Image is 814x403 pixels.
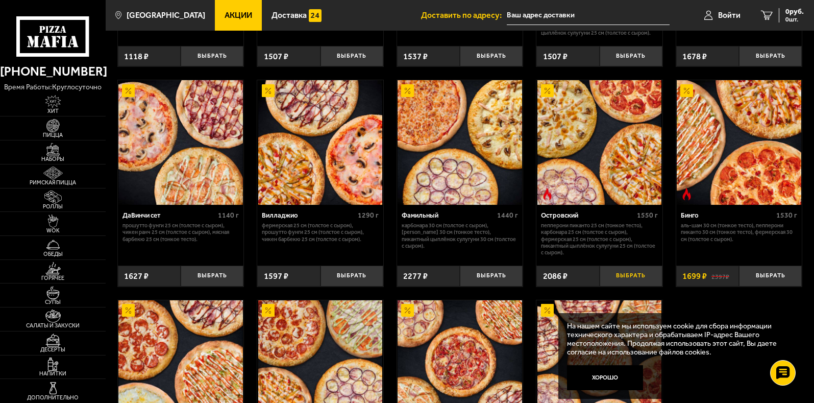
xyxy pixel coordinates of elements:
button: Выбрать [739,266,802,287]
button: Выбрать [320,46,383,67]
span: 1290 г [358,211,379,220]
button: Выбрать [320,266,383,287]
img: Акционный [262,304,275,317]
span: 2277 ₽ [403,271,428,281]
button: Выбрать [739,46,802,67]
span: 1699 ₽ [682,271,707,281]
span: Доставка [272,11,307,19]
img: Акционный [122,84,135,97]
span: 1678 ₽ [682,51,707,61]
a: АкционныйВилладжио [257,80,383,204]
img: Островский [537,80,661,204]
a: АкционныйФамильный [397,80,523,204]
p: Фермерская 25 см (толстое с сыром), Прошутто Фунги 25 см (толстое с сыром), Чикен Барбекю 25 см (... [262,222,378,243]
span: 0 руб. [785,8,804,15]
span: 0 шт. [785,16,804,22]
img: Фамильный [398,80,522,204]
button: Хорошо [567,365,644,391]
img: 15daf4d41897b9f0e9f617042186c801.svg [309,9,322,22]
img: ДаВинчи сет [118,80,242,204]
button: Выбрать [460,266,523,287]
span: 1550 г [637,211,658,220]
p: На нашем сайте мы используем cookie для сбора информации технического характера и обрабатываем IP... [567,322,788,357]
span: 1597 ₽ [264,271,288,281]
div: ДаВинчи сет [122,211,215,220]
button: Выбрать [600,266,662,287]
img: Острое блюдо [541,188,554,201]
span: 1118 ₽ [124,51,149,61]
span: [GEOGRAPHIC_DATA] [127,11,205,19]
img: Акционный [541,84,554,97]
s: 2397 ₽ [711,272,729,280]
button: Выбрать [181,266,243,287]
img: Акционный [401,84,414,97]
img: Акционный [401,304,414,317]
div: Фамильный [402,211,495,220]
img: Акционный [262,84,275,97]
span: 1140 г [218,211,239,220]
span: Акции [225,11,252,19]
img: Акционный [680,84,693,97]
img: Акционный [122,304,135,317]
button: Выбрать [460,46,523,67]
span: 1507 ₽ [264,51,288,61]
img: Бинго [677,80,801,204]
img: Акционный [541,304,554,317]
span: 1507 ₽ [543,51,568,61]
img: Острое блюдо [680,188,693,201]
span: Войти [718,11,741,19]
span: 1530 г [776,211,797,220]
p: Аль-Шам 30 см (тонкое тесто), Пепперони Пиканто 30 см (тонкое тесто), Фермерская 30 см (толстое с... [681,222,797,243]
span: 1440 г [497,211,518,220]
p: Пепперони Пиканто 25 см (тонкое тесто), Карбонара 25 см (толстое с сыром), Фермерская 25 см (толс... [541,222,657,256]
div: Вилладжио [262,211,355,220]
p: Прошутто Фунги 25 см (толстое с сыром), Чикен Ранч 25 см (толстое с сыром), Мясная Барбекю 25 см ... [122,222,239,243]
div: Островский [541,211,634,220]
button: Выбрать [600,46,662,67]
span: 1627 ₽ [124,271,149,281]
a: АкционныйДаВинчи сет [118,80,244,204]
div: Бинго [681,211,774,220]
span: 2086 ₽ [543,271,568,281]
img: Вилладжио [258,80,382,204]
input: Ваш адрес доставки [507,6,670,25]
button: Выбрать [181,46,243,67]
span: Доставить по адресу: [421,11,507,19]
a: АкционныйОстрое блюдоБинго [676,80,802,204]
p: Карбонара 30 см (толстое с сыром), [PERSON_NAME] 30 см (тонкое тесто), Пикантный цыплёнок сулугун... [402,222,518,249]
a: АкционныйОстрое блюдоОстровский [536,80,662,204]
span: 1537 ₽ [403,51,428,61]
